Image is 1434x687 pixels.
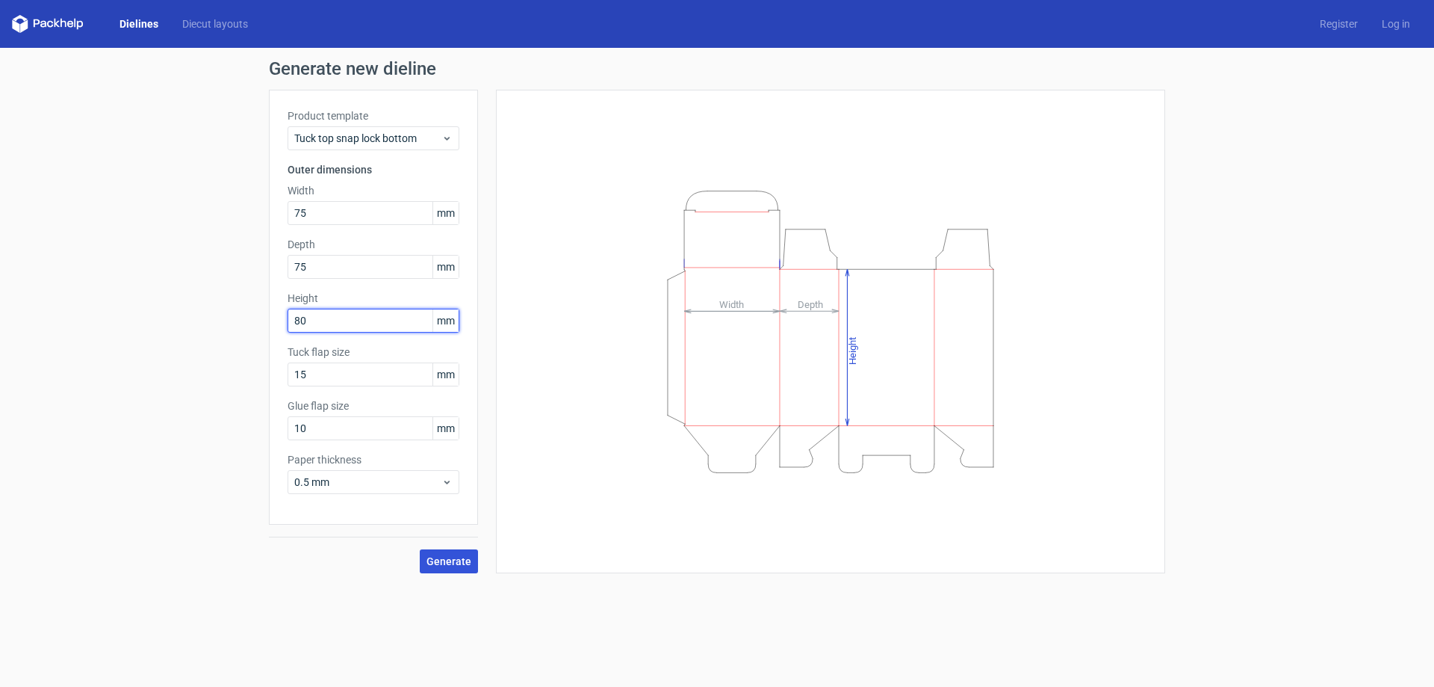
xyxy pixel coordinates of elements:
[170,16,260,31] a: Diecut layouts
[288,183,459,198] label: Width
[1370,16,1422,31] a: Log in
[288,398,459,413] label: Glue flap size
[426,556,471,567] span: Generate
[1308,16,1370,31] a: Register
[108,16,170,31] a: Dielines
[432,202,459,224] span: mm
[847,336,858,364] tspan: Height
[432,417,459,440] span: mm
[294,475,441,490] span: 0.5 mm
[288,108,459,123] label: Product template
[269,60,1165,78] h1: Generate new dieline
[288,162,459,177] h3: Outer dimensions
[288,345,459,360] label: Tuck flap size
[719,298,744,309] tspan: Width
[288,237,459,252] label: Depth
[798,298,823,309] tspan: Depth
[294,131,441,146] span: Tuck top snap lock bottom
[288,291,459,306] label: Height
[432,363,459,386] span: mm
[432,256,459,278] span: mm
[288,452,459,467] label: Paper thickness
[432,309,459,332] span: mm
[420,549,478,573] button: Generate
